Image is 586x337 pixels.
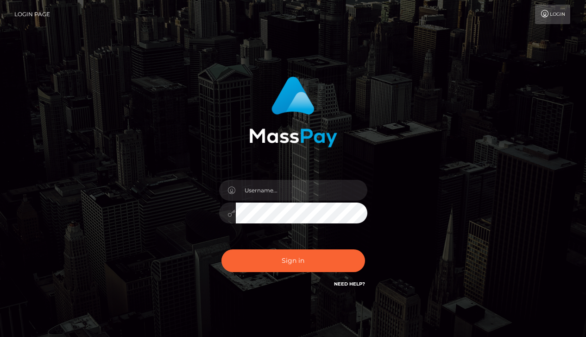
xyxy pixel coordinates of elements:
input: Username... [236,180,367,201]
button: Sign in [221,249,365,272]
a: Login [535,5,570,24]
a: Need Help? [334,281,365,287]
a: Login Page [14,5,50,24]
img: MassPay Login [249,76,337,147]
